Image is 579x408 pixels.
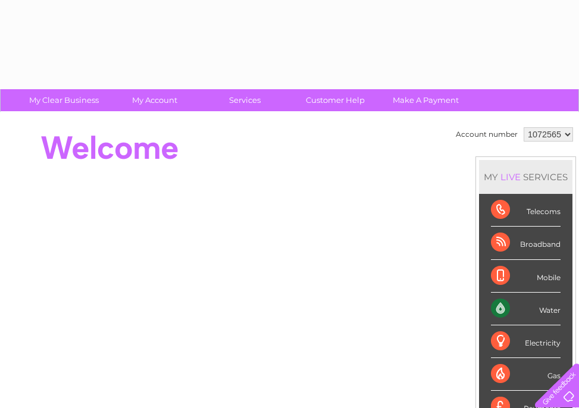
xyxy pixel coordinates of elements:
[491,227,561,259] div: Broadband
[286,89,384,111] a: Customer Help
[377,89,475,111] a: Make A Payment
[491,260,561,293] div: Mobile
[491,194,561,227] div: Telecoms
[453,124,521,145] td: Account number
[491,358,561,391] div: Gas
[196,89,294,111] a: Services
[498,171,523,183] div: LIVE
[491,293,561,325] div: Water
[491,325,561,358] div: Electricity
[105,89,204,111] a: My Account
[15,89,113,111] a: My Clear Business
[479,160,572,194] div: MY SERVICES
